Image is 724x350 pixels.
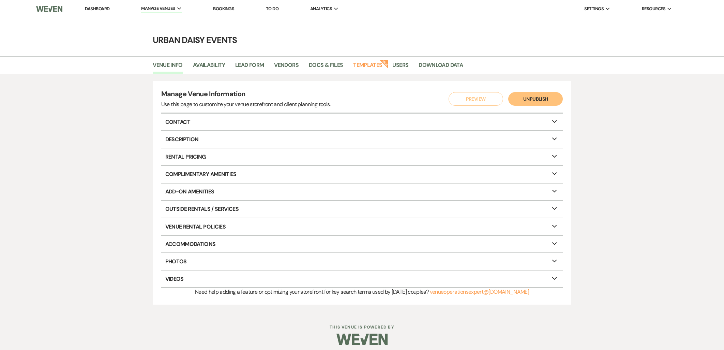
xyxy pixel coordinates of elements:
[447,92,501,106] a: Preview
[161,253,563,270] p: Photos
[274,61,299,74] a: Vendors
[161,100,331,108] div: Use this page to customize your venue storefront and client planning tools.
[161,184,563,200] p: Add-On Amenities
[353,61,382,74] a: Templates
[161,89,331,100] h4: Manage Venue Information
[310,5,332,12] span: Analytics
[161,201,563,218] p: Outside Rentals / Services
[117,34,607,46] h4: Urban Daisy Events
[195,288,428,295] span: Need help adding a feature or optimizing your storefront for key search terms used by [DATE] coup...
[161,148,563,165] p: Rental Pricing
[153,61,183,74] a: Venue Info
[141,5,175,12] span: Manage Venues
[419,61,463,74] a: Download Data
[85,6,109,12] a: Dashboard
[161,218,563,235] p: Venue Rental Policies
[266,6,278,12] a: To Do
[161,271,563,287] p: Videos
[508,92,563,106] button: Unpublish
[161,236,563,252] p: Accommodations
[380,59,389,69] strong: New
[161,166,563,183] p: Complimentary Amenities
[161,114,563,130] p: Contact
[309,61,343,74] a: Docs & Files
[36,2,62,16] img: Weven Logo
[642,5,665,12] span: Resources
[161,131,563,148] p: Description
[584,5,604,12] span: Settings
[193,61,225,74] a: Availability
[213,6,234,12] a: Bookings
[235,61,264,74] a: Lead Form
[430,288,529,295] a: venueoperationsexpert@[DOMAIN_NAME]
[392,61,408,74] a: Users
[449,92,503,106] button: Preview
